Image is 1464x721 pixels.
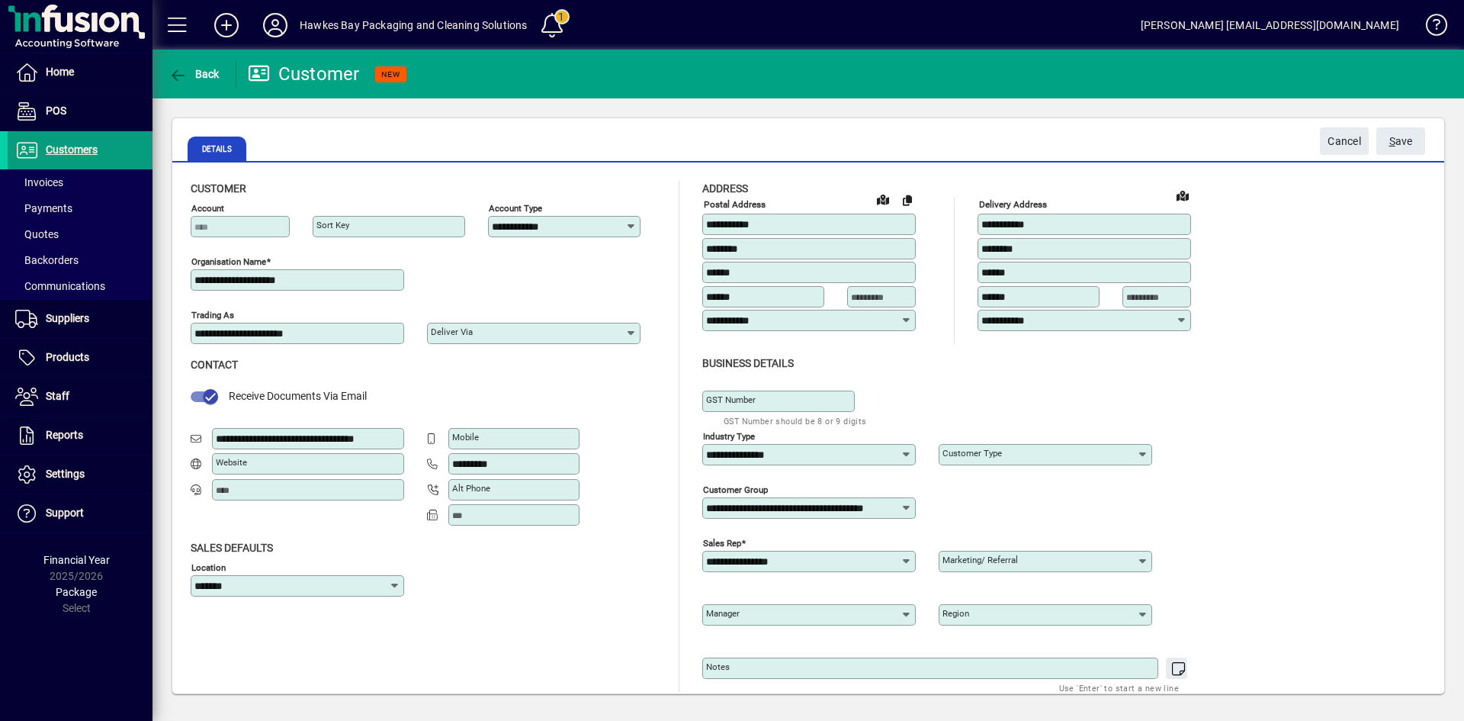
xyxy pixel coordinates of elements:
button: Profile [251,11,300,39]
div: Hawkes Bay Packaging and Cleaning Solutions [300,13,528,37]
span: Details [188,137,246,161]
span: Customer [191,182,246,195]
a: POS [8,92,152,130]
a: Knowledge Base [1414,3,1445,53]
div: [PERSON_NAME] [EMAIL_ADDRESS][DOMAIN_NAME] [1141,13,1399,37]
a: Invoices [8,169,152,195]
a: View on map [1170,183,1195,208]
a: Reports [8,417,152,455]
mat-label: Customer type [942,448,1002,459]
span: Business details [702,357,794,369]
span: Invoices [15,176,63,188]
a: Settings [8,455,152,494]
mat-label: Alt Phone [452,483,490,494]
span: Backorders [15,254,79,266]
mat-label: Notes [706,661,730,672]
span: NEW [381,69,400,79]
mat-label: Customer group [703,484,768,494]
span: POS [46,105,66,117]
button: Cancel [1320,127,1369,155]
a: Products [8,339,152,377]
span: Address [702,182,748,195]
mat-hint: Use 'Enter' to start a new line [1059,679,1179,697]
span: S [1389,135,1395,147]
span: Package [56,586,97,598]
button: Back [165,60,223,88]
mat-label: Mobile [452,432,479,443]
span: Staff [46,390,69,402]
button: Copy to Delivery address [895,188,920,212]
mat-label: Region [942,608,969,619]
app-page-header-button: Back [152,60,236,88]
a: Staff [8,378,152,416]
mat-label: Manager [706,608,740,619]
span: ave [1389,129,1413,154]
mat-label: Account Type [489,203,542,214]
span: Payments [15,202,72,214]
mat-label: Trading as [191,310,234,320]
span: Communications [15,280,105,292]
a: Quotes [8,221,152,247]
button: Save [1376,127,1425,155]
span: Receive Documents Via Email [229,390,367,402]
span: Support [46,507,84,519]
mat-hint: GST Number should be 8 or 9 digits [724,412,867,430]
mat-label: Organisation name [191,256,266,267]
span: Settings [46,468,85,480]
span: Financial Year [43,554,110,566]
span: Reports [46,429,83,441]
span: Suppliers [46,312,89,324]
span: Cancel [1328,129,1361,154]
span: Sales defaults [191,542,273,554]
a: View on map [871,187,895,211]
mat-label: Industry type [703,430,755,441]
button: Add [202,11,251,39]
mat-label: GST Number [706,394,756,405]
span: Contact [191,359,238,371]
a: Support [8,494,152,533]
span: Quotes [15,228,59,240]
a: Backorders [8,247,152,273]
div: Customer [248,62,360,86]
mat-label: Deliver via [431,327,473,337]
span: Products [46,351,89,363]
mat-label: Sort key [316,220,349,230]
span: Back [169,68,220,80]
mat-label: Marketing/ Referral [942,555,1018,565]
a: Suppliers [8,300,152,338]
mat-label: Sales rep [703,537,741,548]
mat-label: Location [191,562,226,572]
a: Payments [8,195,152,221]
mat-label: Website [216,457,247,468]
mat-label: Account [191,203,224,214]
a: Communications [8,273,152,299]
span: Home [46,66,74,78]
a: Home [8,53,152,92]
span: Customers [46,143,98,156]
